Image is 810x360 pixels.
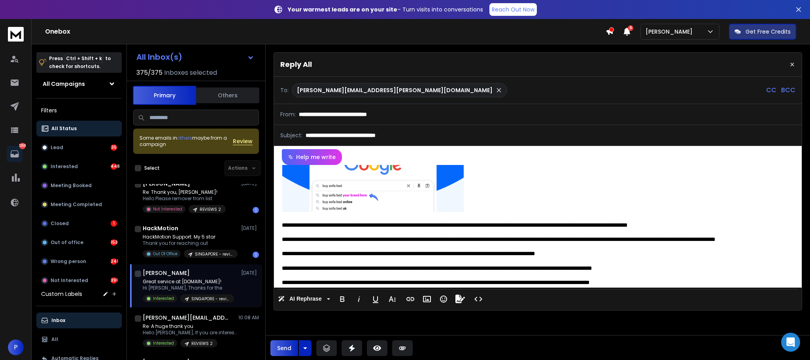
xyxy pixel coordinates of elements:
button: Review [233,137,253,145]
p: Re: A huge thank you [143,323,238,330]
p: Interested [153,340,174,346]
p: Closed [51,220,69,227]
span: Ctrl + Shift + k [65,54,103,63]
div: 1 [253,252,259,258]
p: Wrong person [51,258,86,265]
h1: [PERSON_NAME] [143,269,190,277]
p: Subject: [280,131,302,139]
p: 1269 [19,143,26,149]
button: Not Interested391 [36,273,122,288]
p: From: [280,110,296,118]
p: [PERSON_NAME] [646,28,696,36]
button: Get Free Credits [729,24,796,40]
strong: Your warmest leads are on your site [288,6,397,13]
p: REVIEWS 2 [200,207,221,212]
button: Primary [133,86,196,105]
div: 1 [253,207,259,213]
label: Select [144,165,160,171]
p: Meeting Completed [51,201,102,208]
a: 1269 [7,146,23,162]
button: Out of office153 [36,235,122,250]
p: Thank you for reaching out [143,240,238,246]
button: Italic (Ctrl+I) [351,291,366,307]
button: Meeting Booked [36,178,122,193]
h3: Inboxes selected [164,68,217,78]
button: Underline (Ctrl+U) [368,291,383,307]
p: To: [280,86,289,94]
h1: All Inbox(s) [136,53,182,61]
p: [PERSON_NAME][EMAIL_ADDRESS][PERSON_NAME][DOMAIN_NAME] [297,86,493,94]
a: Reach Out Now [489,3,537,16]
button: Insert Link (Ctrl+K) [403,291,418,307]
span: 6 [628,25,633,31]
p: Not Interested [153,206,182,212]
button: Bold (Ctrl+B) [335,291,350,307]
p: Reach Out Now [492,6,534,13]
div: 153 [111,239,117,246]
p: Interested [153,296,174,301]
p: Get Free Credits [746,28,791,36]
button: Code View [471,291,486,307]
h3: Custom Labels [41,290,82,298]
p: – Turn visits into conversations [288,6,483,13]
p: Hello Please remover from list [143,195,226,202]
div: 241 [111,258,117,265]
div: 35 [111,144,117,151]
button: Inbox [36,313,122,328]
p: Interested [51,163,78,170]
p: Not Interested [51,277,88,284]
button: Help me write [282,149,342,165]
p: SINGAPORE - reviews [191,296,229,302]
button: Wrong person241 [36,254,122,269]
button: P [8,339,24,355]
button: Emoticons [436,291,451,307]
div: 448 [111,163,117,170]
div: Some emails in maybe from a campaign [140,135,233,148]
p: Out Of Office [153,251,177,257]
button: All Inbox(s) [130,49,261,65]
button: Interested448 [36,159,122,174]
button: AI Rephrase [276,291,332,307]
button: All Status [36,121,122,136]
h1: Onebox [45,27,606,36]
p: CC [766,85,776,95]
button: All [36,332,122,347]
p: Hi [PERSON_NAME], Thanks for the [143,285,234,291]
h1: All Campaigns [43,80,85,88]
button: Insert Image (Ctrl+P) [419,291,434,307]
span: others [177,135,192,141]
p: Great service at [DOMAIN_NAME]! [143,279,234,285]
div: 391 [111,277,117,284]
p: [DATE] [241,225,259,231]
span: 375 / 375 [136,68,162,78]
p: Press to check for shortcuts. [49,55,111,70]
p: Reply All [280,59,312,70]
button: Send [270,340,298,356]
button: Lead35 [36,140,122,155]
p: Inbox [51,317,65,324]
p: REVIEWS 2 [191,341,213,347]
button: More Text [385,291,400,307]
p: Re: Thank you, [PERSON_NAME]! [143,189,226,195]
p: All Status [51,125,77,132]
p: Hello [PERSON_NAME], If you are interested, [143,330,238,336]
h1: HackMotion [143,224,178,232]
p: Lead [51,144,63,151]
p: BCC [781,85,795,95]
img: logo [8,27,24,42]
div: 1 [111,220,117,227]
p: [DATE] [241,270,259,276]
button: Signature [453,291,468,307]
div: Open Intercom Messenger [781,333,800,352]
p: HackMotion Support: My 5 star [143,234,238,240]
p: SINGAPORE - reviews [195,251,233,257]
button: All Campaigns [36,76,122,92]
p: Out of office [51,239,83,246]
button: Others [196,87,259,104]
h3: Filters [36,105,122,116]
span: AI Rephrase [288,296,323,302]
p: All [51,336,58,343]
